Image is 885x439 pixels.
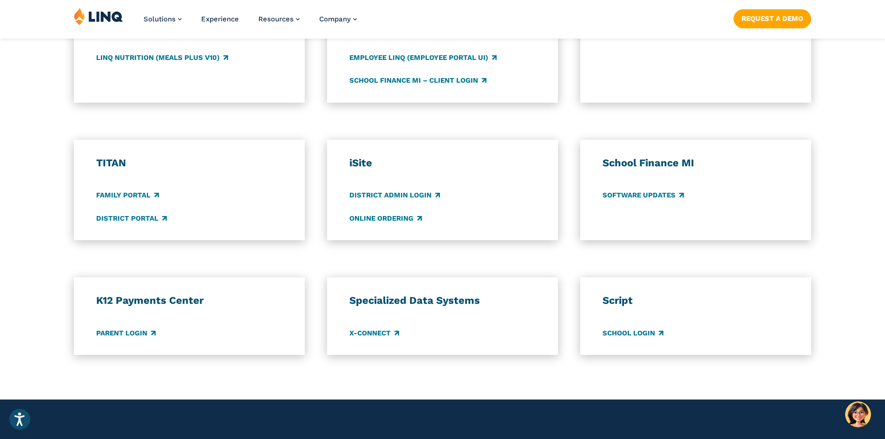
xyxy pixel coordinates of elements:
a: School Login [603,328,663,338]
a: Solutions [144,15,182,23]
a: Company [319,15,357,23]
span: Company [319,15,351,23]
h3: iSite [349,157,536,170]
button: Hello, have a question? Let’s chat. [845,401,871,427]
h3: Script [603,294,789,307]
a: Family Portal [96,190,159,201]
span: Solutions [144,15,176,23]
a: District Portal [96,213,167,223]
span: Resources [258,15,294,23]
a: Software Updates [603,190,684,201]
nav: Button Navigation [734,7,811,28]
a: LINQ Nutrition (Meals Plus v10) [96,52,228,63]
a: Online Ordering [349,213,422,223]
a: Resources [258,15,300,23]
a: District Admin Login [349,190,440,201]
a: X-Connect [349,328,399,338]
h3: K12 Payments Center [96,294,283,307]
h3: School Finance MI [603,157,789,170]
a: School Finance MI – Client Login [349,75,486,85]
a: Request a Demo [734,9,811,28]
a: Employee LINQ (Employee Portal UI) [349,52,497,63]
nav: Primary Navigation [144,7,357,38]
h3: Specialized Data Systems [349,294,536,307]
a: Parent Login [96,328,156,338]
h3: TITAN [96,157,283,170]
img: LINQ | K‑12 Software [74,7,123,25]
a: Experience [201,15,239,23]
